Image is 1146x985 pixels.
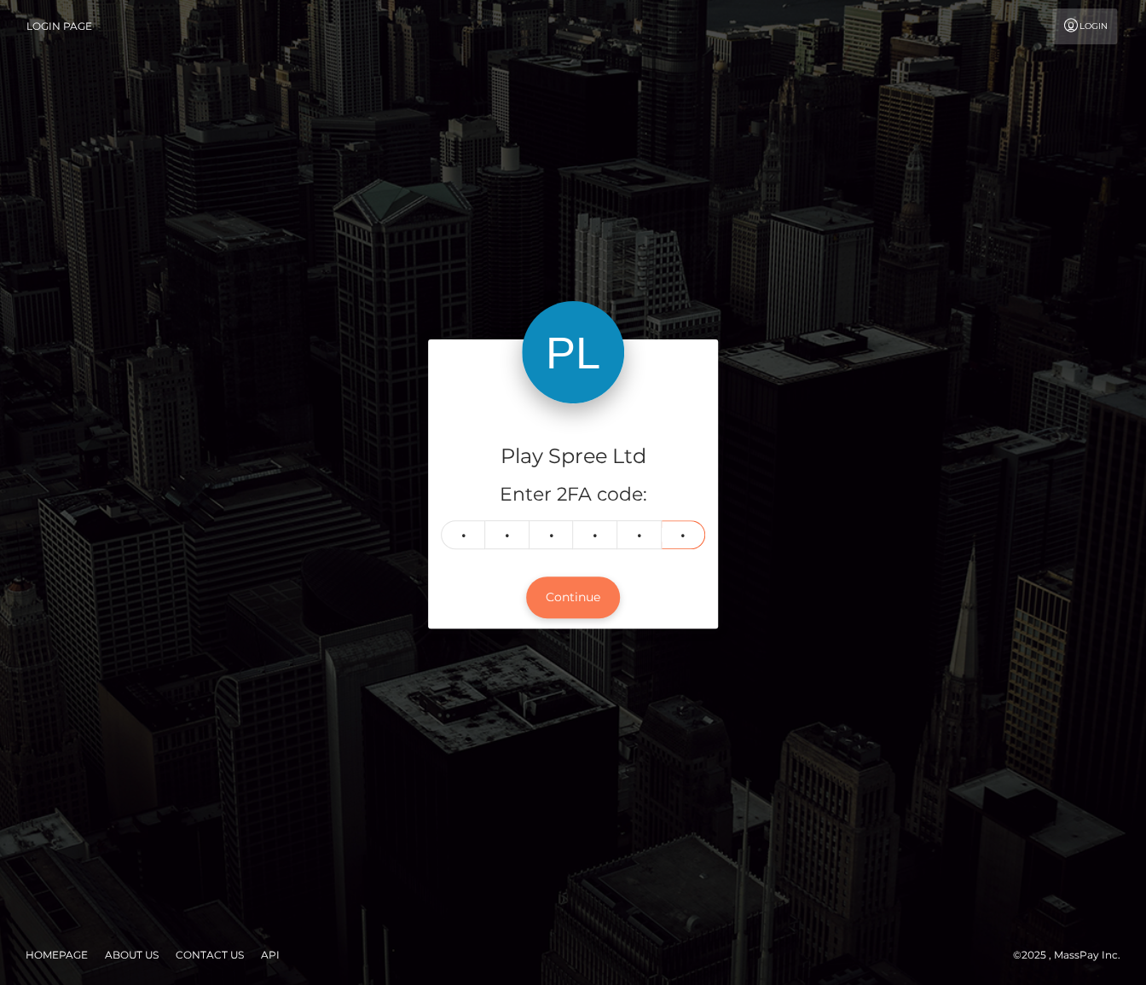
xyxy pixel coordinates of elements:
[441,442,705,472] h4: Play Spree Ltd
[98,942,165,968] a: About Us
[1052,9,1117,44] a: Login
[254,942,286,968] a: API
[1013,946,1133,965] div: © 2025 , MassPay Inc.
[441,482,705,508] h5: Enter 2FA code:
[26,9,92,44] a: Login Page
[522,301,624,403] img: Play Spree Ltd
[526,577,620,618] button: Continue
[169,942,251,968] a: Contact Us
[19,942,95,968] a: Homepage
